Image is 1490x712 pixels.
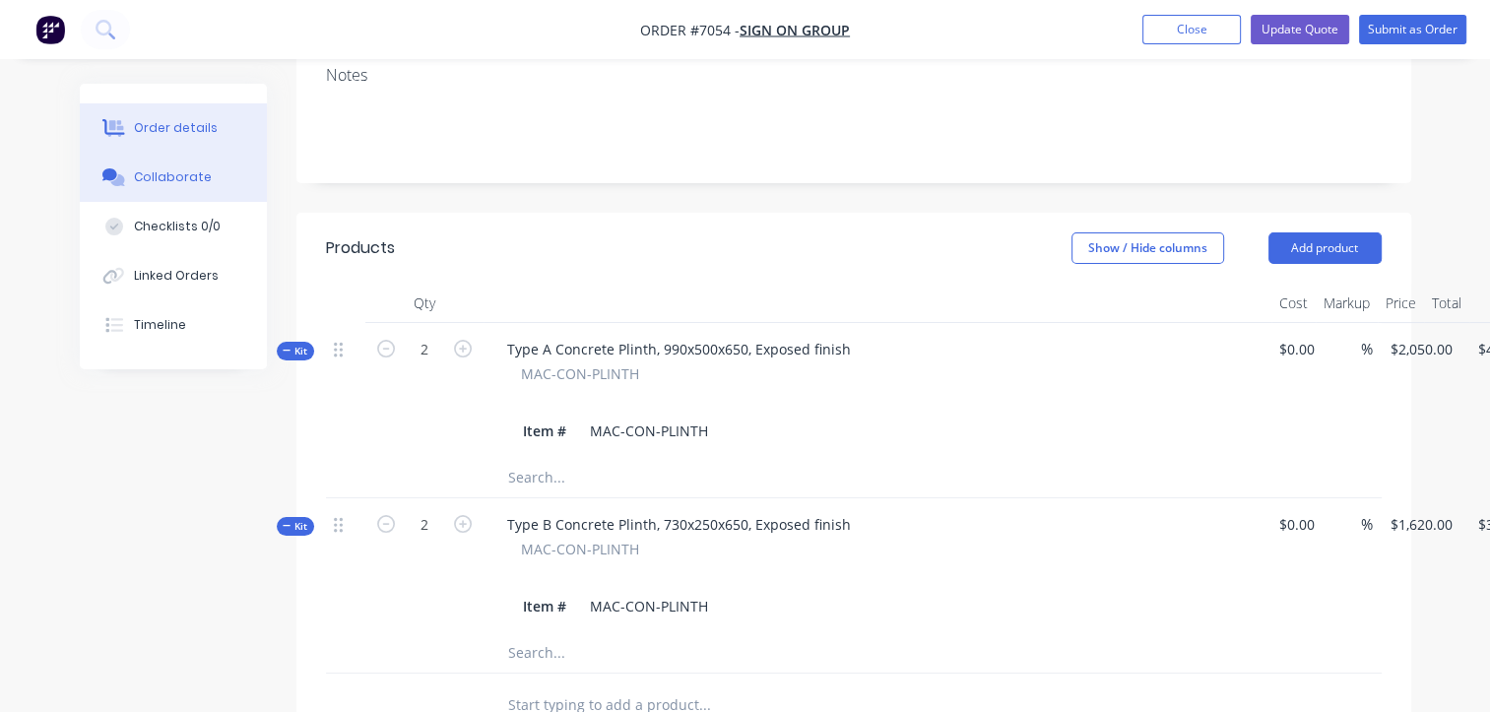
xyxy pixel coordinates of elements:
span: % [1361,338,1373,360]
input: Search... [507,633,901,673]
div: Checklists 0/0 [134,218,221,235]
input: Search... [507,458,901,497]
button: Update Quote [1251,15,1349,44]
span: % [1361,513,1373,536]
div: Qty [365,284,484,323]
button: Submit as Order [1359,15,1466,44]
button: Close [1142,15,1241,44]
div: Price [1378,284,1424,323]
div: Order details [134,119,218,137]
span: MAC-CON-PLINTH [521,363,639,384]
div: Linked Orders [134,267,219,285]
span: MAC-CON-PLINTH [521,539,639,559]
button: Add product [1268,232,1382,264]
div: Collaborate [134,168,212,186]
button: Timeline [80,300,267,350]
button: Order details [80,103,267,153]
button: Show / Hide columns [1071,232,1224,264]
div: Timeline [134,316,186,334]
div: Type B Concrete Plinth, 730x250x650, Exposed finish [491,510,867,539]
button: Kit [277,517,314,536]
span: $0.00 [1279,339,1315,359]
span: Kit [283,519,308,534]
span: Kit [283,344,308,358]
div: Type A Concrete Plinth, 990x500x650, Exposed finish [491,335,867,363]
div: Notes [326,66,1382,85]
img: Factory [35,15,65,44]
div: Products [326,236,395,260]
div: Item # [515,592,574,620]
span: Order #7054 - [640,21,740,39]
button: Checklists 0/0 [80,202,267,251]
div: Markup [1316,284,1378,323]
button: Linked Orders [80,251,267,300]
div: Total [1424,284,1469,323]
div: MAC-CON-PLINTH [582,417,716,445]
div: Cost [1271,284,1316,323]
button: Kit [277,342,314,360]
div: MAC-CON-PLINTH [582,592,716,620]
button: Collaborate [80,153,267,202]
span: $0.00 [1279,514,1315,535]
a: Sign On Group [740,21,850,39]
div: Item # [515,417,574,445]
